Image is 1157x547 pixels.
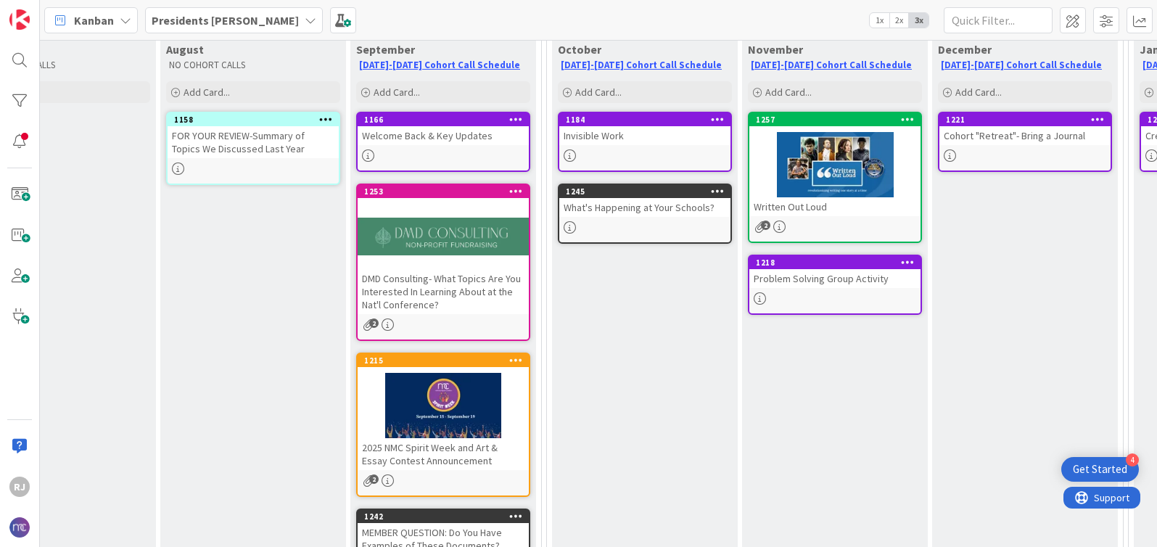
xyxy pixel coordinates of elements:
[9,9,30,30] img: Visit kanbanzone.com
[359,59,520,71] a: [DATE]-[DATE] Cohort Call Schedule
[369,318,379,328] span: 2
[944,7,1053,33] input: Quick Filter...
[870,13,889,28] span: 1x
[749,113,921,126] div: 1257
[749,113,921,216] div: 1257Written Out Loud
[9,517,30,538] img: avatar
[558,42,601,57] span: October
[364,511,529,522] div: 1242
[184,86,230,99] span: Add Card...
[559,185,730,198] div: 1245
[559,113,730,145] div: 1184Invisible Work
[1073,462,1127,477] div: Get Started
[748,42,803,57] span: November
[168,113,339,158] div: 1158FOR YOUR REVIEW-Summary of Topics We Discussed Last Year
[358,185,529,198] div: 1253
[358,185,529,314] div: 1253DMD Consulting- What Topics Are You Interested In Learning About at the Nat'l Conference?
[909,13,929,28] span: 3x
[166,42,204,57] span: August
[756,115,921,125] div: 1257
[749,256,921,269] div: 1218
[561,59,722,71] a: [DATE]-[DATE] Cohort Call Schedule
[946,115,1111,125] div: 1221
[559,126,730,145] div: Invisible Work
[358,510,529,523] div: 1242
[358,438,529,470] div: 2025 NMC Spirit Week and Art & Essay Contest Announcement
[356,184,530,341] a: 1253DMD Consulting- What Topics Are You Interested In Learning About at the Nat'l Conference?
[938,42,992,57] span: December
[749,256,921,288] div: 1218Problem Solving Group Activity
[1061,457,1139,482] div: Open Get Started checklist, remaining modules: 4
[74,12,114,29] span: Kanban
[364,115,529,125] div: 1166
[761,221,770,230] span: 2
[751,59,912,71] a: [DATE]-[DATE] Cohort Call Schedule
[558,184,732,244] a: 1245What's Happening at Your Schools?
[558,112,732,172] a: 1184Invisible Work
[374,86,420,99] span: Add Card...
[356,42,415,57] span: September
[174,115,339,125] div: 1158
[749,269,921,288] div: Problem Solving Group Activity
[748,112,922,243] a: 1257Written Out Loud
[756,258,921,268] div: 1218
[939,113,1111,126] div: 1221
[938,112,1112,172] a: 1221Cohort "Retreat"- Bring a Journal
[941,59,1102,71] a: [DATE]-[DATE] Cohort Call Schedule
[765,86,812,99] span: Add Card...
[1126,453,1139,466] div: 4
[889,13,909,28] span: 2x
[939,113,1111,145] div: 1221Cohort "Retreat"- Bring a Journal
[559,185,730,217] div: 1245What's Happening at Your Schools?
[358,113,529,126] div: 1166
[152,13,299,28] b: Presidents [PERSON_NAME]
[364,355,529,366] div: 1215
[748,255,922,315] a: 1218Problem Solving Group Activity
[356,112,530,172] a: 1166Welcome Back & Key Updates
[566,115,730,125] div: 1184
[358,113,529,145] div: 1166Welcome Back & Key Updates
[955,86,1002,99] span: Add Card...
[168,126,339,158] div: FOR YOUR REVIEW-Summary of Topics We Discussed Last Year
[939,126,1111,145] div: Cohort "Retreat"- Bring a Journal
[168,113,339,126] div: 1158
[358,126,529,145] div: Welcome Back & Key Updates
[358,354,529,470] div: 12152025 NMC Spirit Week and Art & Essay Contest Announcement
[575,86,622,99] span: Add Card...
[166,112,340,185] a: 1158FOR YOUR REVIEW-Summary of Topics We Discussed Last Year
[566,186,730,197] div: 1245
[169,59,337,71] p: NO COHORT CALLS
[358,269,529,314] div: DMD Consulting- What Topics Are You Interested In Learning About at the Nat'l Conference?
[559,113,730,126] div: 1184
[9,477,30,497] div: RJ
[369,474,379,484] span: 2
[559,198,730,217] div: What's Happening at Your Schools?
[358,354,529,367] div: 1215
[356,353,530,497] a: 12152025 NMC Spirit Week and Art & Essay Contest Announcement
[364,186,529,197] div: 1253
[30,2,66,20] span: Support
[749,197,921,216] div: Written Out Loud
